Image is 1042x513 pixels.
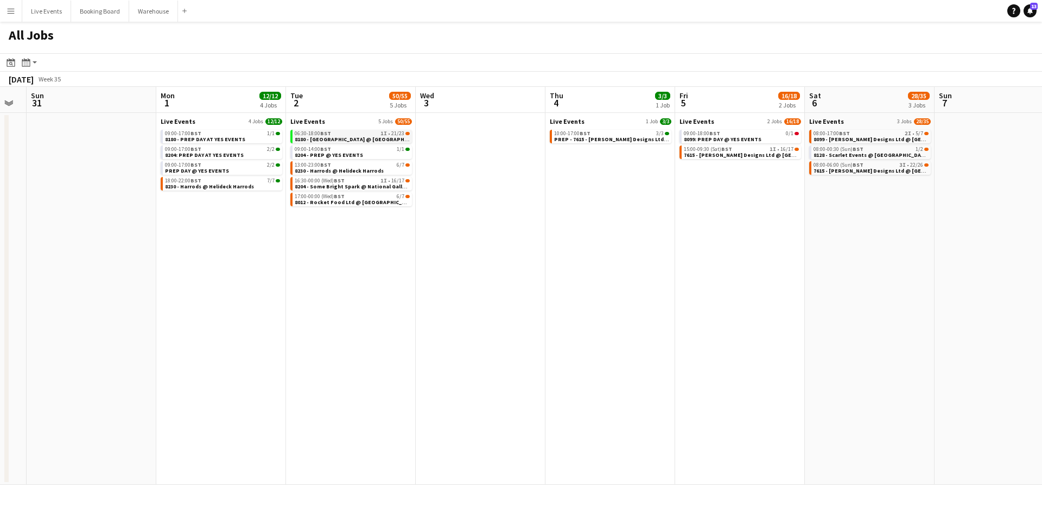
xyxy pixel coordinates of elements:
span: BST [190,130,201,137]
span: 1I [380,131,387,136]
span: Thu [550,91,563,100]
span: 08:00-06:00 (Sun) [814,162,863,168]
div: • [295,131,410,136]
span: Sat [809,91,821,100]
span: 6 [808,97,821,109]
span: 28/35 [914,118,931,125]
span: 2 [289,97,303,109]
span: Tue [290,91,303,100]
span: 22/26 [910,162,923,168]
span: 10:00-17:00 [554,131,590,136]
a: 15:00-09:30 (Sat)BST1I•16/177615 - [PERSON_NAME] Designs Ltd @ [GEOGRAPHIC_DATA] [684,145,799,158]
span: Mon [161,91,175,100]
div: Live Events2 Jobs16/1809:00-18:00BST0/18099: PREP DAY @ YES EVENTS15:00-09:30 (Sat)BST1I•16/17761... [679,117,801,161]
span: 1I [770,147,776,152]
span: 50/55 [389,92,411,100]
a: 08:00-17:00BST2I•5/78099 - [PERSON_NAME] Designs Ltd @ [GEOGRAPHIC_DATA] [814,130,929,142]
span: 6/7 [405,163,410,167]
a: 16:30-00:00 (Wed)BST1I•16/178204 - Some Bright Spark @ National Gallery [295,177,410,189]
span: Wed [420,91,434,100]
button: Booking Board [71,1,129,22]
span: 7615 - Johnny Roxburgh Designs Ltd @ Royal Opera House [684,151,837,159]
span: 1/1 [397,147,404,152]
span: 3I [899,162,906,168]
span: 3/3 [656,131,664,136]
span: 3 [418,97,434,109]
span: BST [853,161,863,168]
span: 16:30-00:00 (Wed) [295,178,345,183]
span: 8204 - PREP @ YES EVENTS [295,151,363,159]
span: 17:00-00:00 (Wed) [295,194,345,199]
button: Live Events [22,1,71,22]
div: • [814,162,929,168]
span: 16/17 [795,148,799,151]
div: • [684,147,799,152]
span: 8204 - Some Bright Spark @ National Gallery [295,183,410,190]
span: BST [853,145,863,153]
span: 1/1 [276,132,280,135]
a: 09:00-17:00BST1/18180 - PREP DAY AT YES EVENTS [165,130,280,142]
a: 09:00-17:00BST2/2PREP DAY @ YES EVENTS [165,161,280,174]
span: BST [190,161,201,168]
span: 28/35 [908,92,930,100]
span: 1/2 [924,148,929,151]
span: BST [334,193,345,200]
span: 3/3 [660,118,671,125]
span: 16/18 [778,92,800,100]
a: Live Events5 Jobs50/55 [290,117,412,125]
button: Warehouse [129,1,178,22]
span: Live Events [161,117,195,125]
span: 13 [1030,3,1038,10]
span: 12/12 [259,92,281,100]
div: 3 Jobs [908,101,929,109]
span: Sun [939,91,952,100]
span: 3/3 [655,92,670,100]
a: 10:00-17:00BST3/3PREP - 7615 - [PERSON_NAME] Designs Ltd @ [GEOGRAPHIC_DATA] [554,130,669,142]
span: 7/7 [276,179,280,182]
a: 08:00-00:30 (Sun)BST1/28128 - Scarlet Events @ [GEOGRAPHIC_DATA] [814,145,929,158]
span: 2/2 [276,163,280,167]
span: 8099 - Johnny Roxburgh Designs Ltd @ St Mary's Church Islington [814,136,967,143]
a: 18:00-22:00BST7/78230 - Harrods @ Helideck Harrods [165,177,280,189]
span: 50/55 [395,118,412,125]
span: PREP - 7615 - Johnny Roxburgh Designs Ltd @ Royal Opera House [554,136,726,143]
span: 09:00-17:00 [165,131,201,136]
span: 8128 - Scarlet Events @ Kensington Palace [814,151,929,159]
span: 2I [905,131,911,136]
a: Live Events1 Job3/3 [550,117,671,125]
span: Live Events [550,117,584,125]
span: 0/1 [786,131,793,136]
span: 8230 - Harrods @ Helideck Harrods [165,183,254,190]
span: Week 35 [36,75,63,83]
span: Live Events [679,117,714,125]
span: 09:00-18:00 [684,131,720,136]
a: 09:00-14:00BST1/18204 - PREP @ YES EVENTS [295,145,410,158]
a: 08:00-06:00 (Sun)BST3I•22/267615 - [PERSON_NAME] Designs Ltd @ [GEOGRAPHIC_DATA] [814,161,929,174]
div: Live Events3 Jobs28/3508:00-17:00BST2I•5/78099 - [PERSON_NAME] Designs Ltd @ [GEOGRAPHIC_DATA]08:... [809,117,931,177]
span: 5 [678,97,688,109]
span: 1/1 [267,131,275,136]
div: Live Events1 Job3/310:00-17:00BST3/3PREP - 7615 - [PERSON_NAME] Designs Ltd @ [GEOGRAPHIC_DATA] [550,117,671,145]
span: 3/3 [665,132,669,135]
span: 1 Job [646,118,658,125]
span: 2/2 [276,148,280,151]
span: 8204: PREP DAY AT YES EVENTS [165,151,244,159]
a: 09:00-17:00BST2/28204: PREP DAY AT YES EVENTS [165,145,280,158]
span: 8180 - PREP DAY AT YES EVENTS [165,136,245,143]
span: 21/23 [391,131,404,136]
span: 2 Jobs [767,118,782,125]
a: Live Events2 Jobs16/18 [679,117,801,125]
a: 13 [1024,4,1037,17]
span: BST [721,145,732,153]
a: Live Events3 Jobs28/35 [809,117,931,125]
span: 1I [380,178,387,183]
span: 7/7 [267,178,275,183]
span: Fri [679,91,688,100]
a: 09:00-18:00BST0/18099: PREP DAY @ YES EVENTS [684,130,799,142]
div: 5 Jobs [390,101,410,109]
span: BST [334,177,345,184]
span: 22/26 [924,163,929,167]
span: 5 Jobs [378,118,393,125]
span: 5/7 [924,132,929,135]
a: 13:00-23:00BST6/78230 - Harrods @ Helideck Harrods [295,161,410,174]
